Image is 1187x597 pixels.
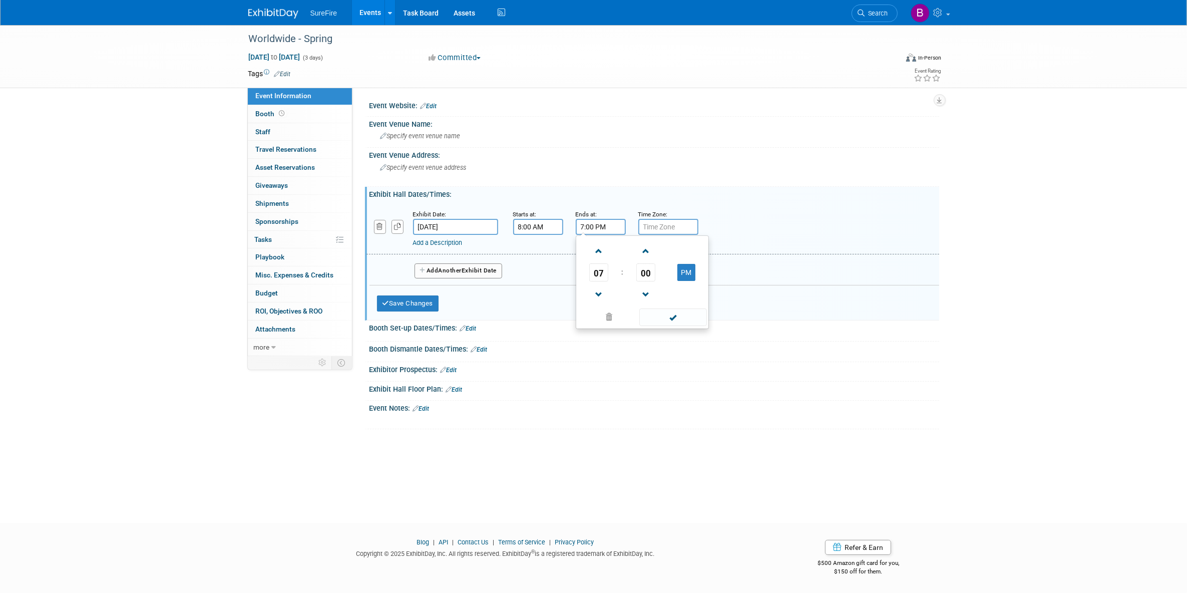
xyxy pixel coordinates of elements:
div: In-Person [918,54,941,62]
span: Shipments [256,199,289,207]
div: Booth Dismantle Dates/Times: [369,342,939,355]
span: Playbook [256,253,285,261]
span: Pick Hour [589,263,608,281]
a: Edit [413,405,430,412]
span: Search [865,10,888,17]
span: Pick Minute [636,263,655,281]
span: Specify event venue address [380,164,467,171]
span: Sponsorships [256,217,299,225]
a: Sponsorships [248,213,352,230]
a: more [248,339,352,356]
a: ROI, Objectives & ROO [248,303,352,320]
input: Time Zone [638,219,698,235]
span: to [270,53,279,61]
span: Giveaways [256,181,288,189]
div: Event Format [839,52,942,67]
a: Increment Hour [589,238,608,263]
sup: ® [531,549,535,554]
span: | [431,538,437,546]
a: Tasks [248,231,352,248]
div: Event Notes: [369,401,939,414]
a: Add a Description [413,239,463,246]
a: Contact Us [458,538,489,546]
span: more [254,343,270,351]
small: Exhibit Date: [413,211,447,218]
span: Misc. Expenses & Credits [256,271,334,279]
span: Budget [256,289,278,297]
a: Travel Reservations [248,141,352,158]
button: AddAnotherExhibit Date [415,263,503,278]
a: API [439,538,448,546]
a: Clear selection [578,311,640,325]
div: Event Venue Name: [369,117,939,129]
td: Personalize Event Tab Strip [314,356,332,369]
div: Exhibit Hall Floor Plan: [369,382,939,395]
small: Starts at: [513,211,537,218]
td: Toggle Event Tabs [331,356,352,369]
a: Playbook [248,248,352,266]
span: (3 days) [302,55,323,61]
span: Booth not reserved yet [277,110,287,117]
div: Exhibitor Prospectus: [369,362,939,375]
a: Booth [248,105,352,123]
input: Date [413,219,498,235]
a: Edit [471,346,488,353]
span: SureFire [310,9,337,17]
img: ExhibitDay [248,9,298,19]
a: Decrement Hour [589,281,608,307]
span: | [547,538,553,546]
a: Asset Reservations [248,159,352,176]
button: Committed [425,53,485,63]
span: Another [439,267,462,274]
td: Tags [248,69,291,79]
img: Format-Inperson.png [906,54,916,62]
a: Budget [248,284,352,302]
div: $500 Amazon gift card for you, [777,552,939,575]
div: Booth Set-up Dates/Times: [369,321,939,334]
div: $150 off for them. [777,567,939,576]
a: Terms of Service [498,538,545,546]
input: Start Time [513,219,563,235]
span: Travel Reservations [256,145,317,153]
span: Attachments [256,325,296,333]
span: Staff [256,128,271,136]
a: Staff [248,123,352,141]
span: | [490,538,497,546]
a: Edit [441,367,457,374]
span: ROI, Objectives & ROO [256,307,323,315]
a: Event Information [248,87,352,105]
a: Edit [421,103,437,110]
small: Time Zone: [638,211,668,218]
div: Worldwide - Spring [245,30,883,48]
button: PM [677,264,695,281]
td: : [620,263,625,281]
span: [DATE] [DATE] [248,53,301,62]
a: Decrement Minute [636,281,655,307]
span: Specify event venue name [380,132,461,140]
a: Increment Minute [636,238,655,263]
button: Save Changes [377,295,439,312]
img: Bree Yoshikawa [911,4,930,23]
a: Edit [446,386,463,393]
a: Privacy Policy [555,538,594,546]
input: End Time [576,219,626,235]
div: Exhibit Hall Dates/Times: [369,187,939,199]
div: Copyright © 2025 ExhibitDay, Inc. All rights reserved. ExhibitDay is a registered trademark of Ex... [248,547,763,558]
span: | [450,538,456,546]
div: Event Website: [369,98,939,111]
a: Edit [274,71,291,78]
a: Edit [460,325,477,332]
a: Attachments [248,321,352,338]
span: Event Information [256,92,312,100]
a: Giveaways [248,177,352,194]
span: Booth [256,110,287,118]
small: Ends at: [576,211,597,218]
span: Asset Reservations [256,163,315,171]
a: Refer & Earn [825,540,891,555]
a: Blog [417,538,429,546]
a: Shipments [248,195,352,212]
a: Misc. Expenses & Credits [248,266,352,284]
span: Tasks [255,235,272,243]
div: Event Rating [914,69,941,74]
a: Search [852,5,898,22]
